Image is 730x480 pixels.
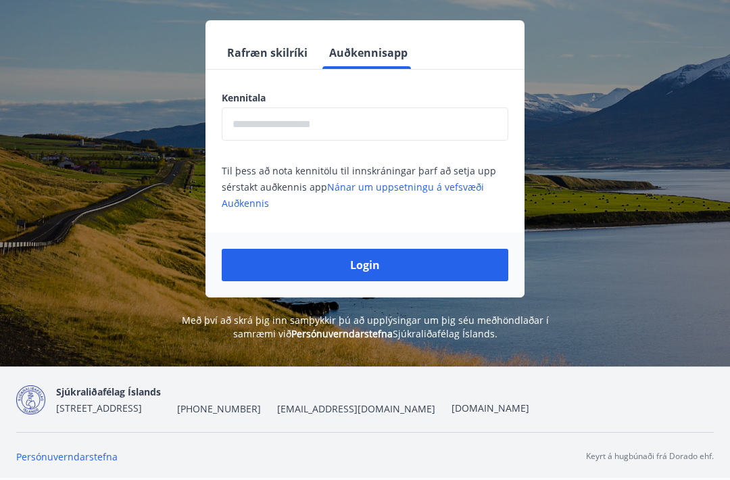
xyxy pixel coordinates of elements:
img: d7T4au2pYIU9thVz4WmmUT9xvMNnFvdnscGDOPEg.png [16,385,45,414]
span: [PHONE_NUMBER] [177,402,261,416]
button: Login [222,249,508,281]
span: [EMAIL_ADDRESS][DOMAIN_NAME] [277,402,435,416]
p: Keyrt á hugbúnaði frá Dorado ehf. [586,450,714,462]
span: Til þess að nota kennitölu til innskráningar þarf að setja upp sérstakt auðkennis app [222,164,496,210]
span: Sjúkraliðafélag Íslands [56,385,161,398]
a: Persónuverndarstefna [291,327,393,340]
a: [DOMAIN_NAME] [452,402,529,414]
a: Nánar um uppsetningu á vefsvæði Auðkennis [222,181,484,210]
label: Kennitala [222,91,508,105]
span: Með því að skrá þig inn samþykkir þú að upplýsingar um þig séu meðhöndlaðar í samræmi við Sjúkral... [182,314,549,340]
a: Persónuverndarstefna [16,450,118,463]
button: Rafræn skilríki [222,37,313,69]
span: [STREET_ADDRESS] [56,402,142,414]
button: Auðkennisapp [324,37,413,69]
